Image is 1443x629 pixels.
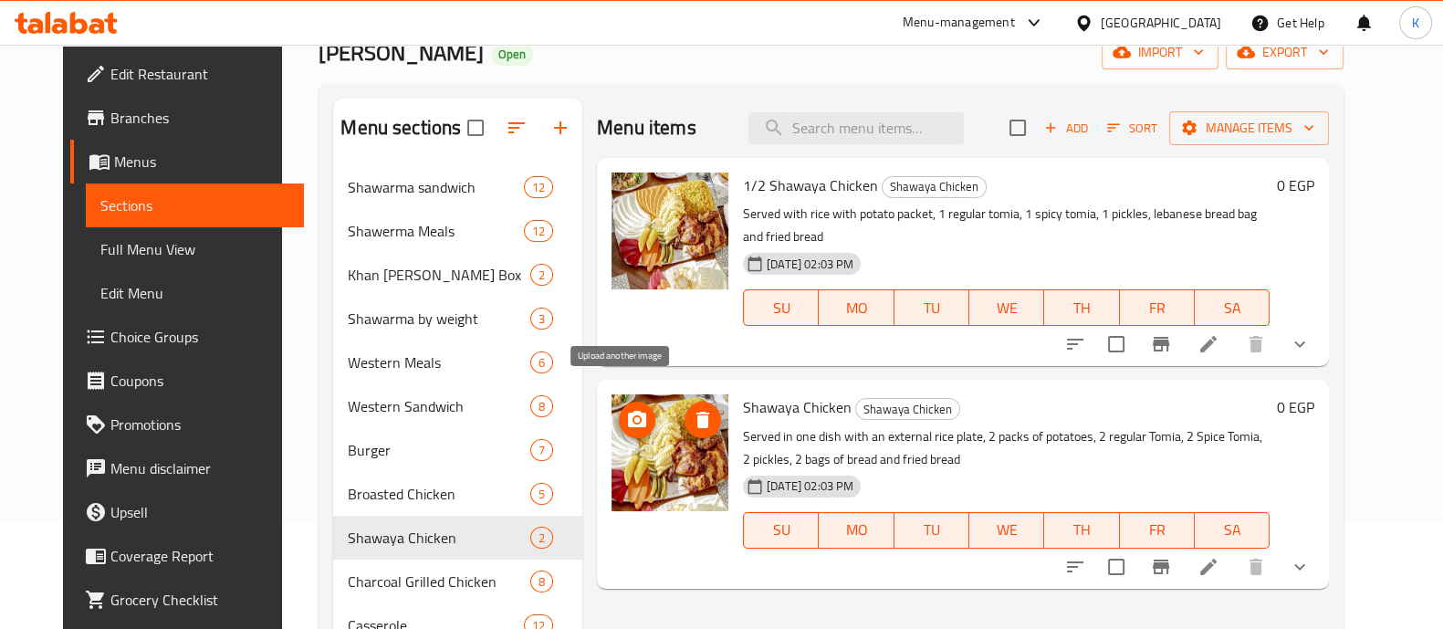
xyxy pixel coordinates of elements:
h2: Menu sections [340,114,461,142]
span: WE [977,517,1037,543]
a: Edit Restaurant [70,52,304,96]
div: Broasted Chicken5 [333,472,582,516]
button: MO [819,512,894,549]
span: 12 [525,179,552,196]
span: 2 [531,267,552,284]
button: show more [1278,322,1322,366]
a: Menus [70,140,304,183]
a: Menu disclaimer [70,446,304,490]
a: Branches [70,96,304,140]
div: Open [491,44,533,66]
svg: Show Choices [1289,333,1311,355]
div: items [530,483,553,505]
div: Western Sandwich8 [333,384,582,428]
span: Grocery Checklist [110,589,289,611]
span: Coupons [110,370,289,392]
span: Charcoal Grilled Chicken [348,571,530,592]
span: Menus [114,151,289,173]
span: Shawaya Chicken [348,527,530,549]
button: upload picture [619,402,655,438]
button: FR [1120,289,1195,326]
span: TU [902,517,962,543]
div: items [530,351,553,373]
span: Broasted Chicken [348,483,530,505]
span: SA [1202,517,1262,543]
div: Khan Al Harir Shawarma Box [348,264,530,286]
button: WE [969,512,1044,549]
span: Khan [PERSON_NAME] Box [348,264,530,286]
button: Manage items [1169,111,1329,145]
span: Burger [348,439,530,461]
span: TH [1051,295,1112,321]
div: Shawarma by weight3 [333,297,582,341]
span: Manage items [1184,117,1314,140]
button: Branch-specific-item [1139,322,1183,366]
span: SU [751,517,811,543]
span: Shawaya Chicken [883,176,986,197]
button: SA [1195,289,1270,326]
button: show more [1278,545,1322,589]
div: Western Sandwich [348,395,530,417]
span: 12 [525,223,552,240]
span: 1/2 Shawaya Chicken [743,172,878,199]
button: SU [743,289,819,326]
span: Select to update [1097,548,1135,586]
div: Western Meals6 [333,341,582,384]
button: import [1102,36,1218,69]
span: Shawarma sandwich [348,176,523,198]
h6: 0 EGP [1277,394,1314,420]
span: Sort [1107,118,1157,139]
span: 8 [531,573,552,591]
a: Full Menu View [86,227,304,271]
span: TH [1051,517,1112,543]
span: Sort items [1095,114,1169,142]
p: Served with rice with potato packet, 1 regular tomia, 1 spicy tomia, 1 pickles, lebanese bread ba... [743,203,1270,248]
span: Shawerma Meals [348,220,523,242]
svg: Show Choices [1289,556,1311,578]
div: items [530,395,553,417]
button: MO [819,289,894,326]
input: search [748,112,964,144]
button: Branch-specific-item [1139,545,1183,589]
div: Menu-management [903,12,1015,34]
button: sort-choices [1053,545,1097,589]
button: SA [1195,512,1270,549]
img: 1/2 Shawaya Chicken [612,173,728,289]
a: Edit Menu [86,271,304,315]
span: K [1412,13,1419,33]
a: Grocery Checklist [70,578,304,622]
span: SA [1202,295,1262,321]
span: Edit Menu [100,282,289,304]
a: Edit menu item [1197,556,1219,578]
span: [DATE] 02:03 PM [759,256,861,273]
button: delete [1234,322,1278,366]
span: [PERSON_NAME] [319,32,484,73]
div: Shawaya Chicken [882,176,987,198]
span: Western Meals [348,351,530,373]
span: Add item [1037,114,1095,142]
span: MO [826,295,886,321]
span: Menu disclaimer [110,457,289,479]
span: Shawaya Chicken [856,399,959,420]
span: 7 [531,442,552,459]
span: TU [902,295,962,321]
div: Shawarma sandwich12 [333,165,582,209]
div: Shawerma Meals12 [333,209,582,253]
button: Sort [1103,114,1162,142]
span: 2 [531,529,552,547]
a: Sections [86,183,304,227]
span: Promotions [110,414,289,435]
span: Full Menu View [100,238,289,260]
span: 6 [531,354,552,372]
p: Served in one dish with an external rice plate, 2 packs of potatoes, 2 regular Tomia, 2 Spice Tom... [743,425,1270,471]
span: [DATE] 02:03 PM [759,477,861,495]
div: Khan [PERSON_NAME] Box2 [333,253,582,297]
button: sort-choices [1053,322,1097,366]
div: items [530,439,553,461]
span: Open [491,47,533,62]
div: [GEOGRAPHIC_DATA] [1101,13,1221,33]
button: export [1226,36,1344,69]
div: items [530,308,553,330]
